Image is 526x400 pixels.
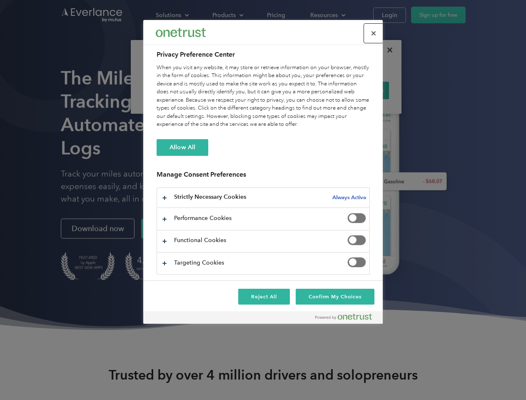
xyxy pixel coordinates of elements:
[238,289,290,305] button: Reject All
[156,24,206,41] div: Everlance
[157,64,370,129] div: When you visit any website, it may store or retrieve information on your browser, mostly in the f...
[156,28,206,37] img: Everlance
[364,24,383,42] button: Close
[315,313,379,324] a: Powered by OneTrust Opens in a new Tab
[157,50,370,60] h2: Privacy Preference Center
[157,170,370,183] h3: Manage Consent Preferences
[296,289,374,305] button: Confirm My Choices
[315,313,372,320] img: Powered by OneTrust Opens in a new Tab
[157,139,208,156] button: Allow All
[143,20,383,324] div: Privacy Preference Center
[143,20,383,324] div: Preference center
